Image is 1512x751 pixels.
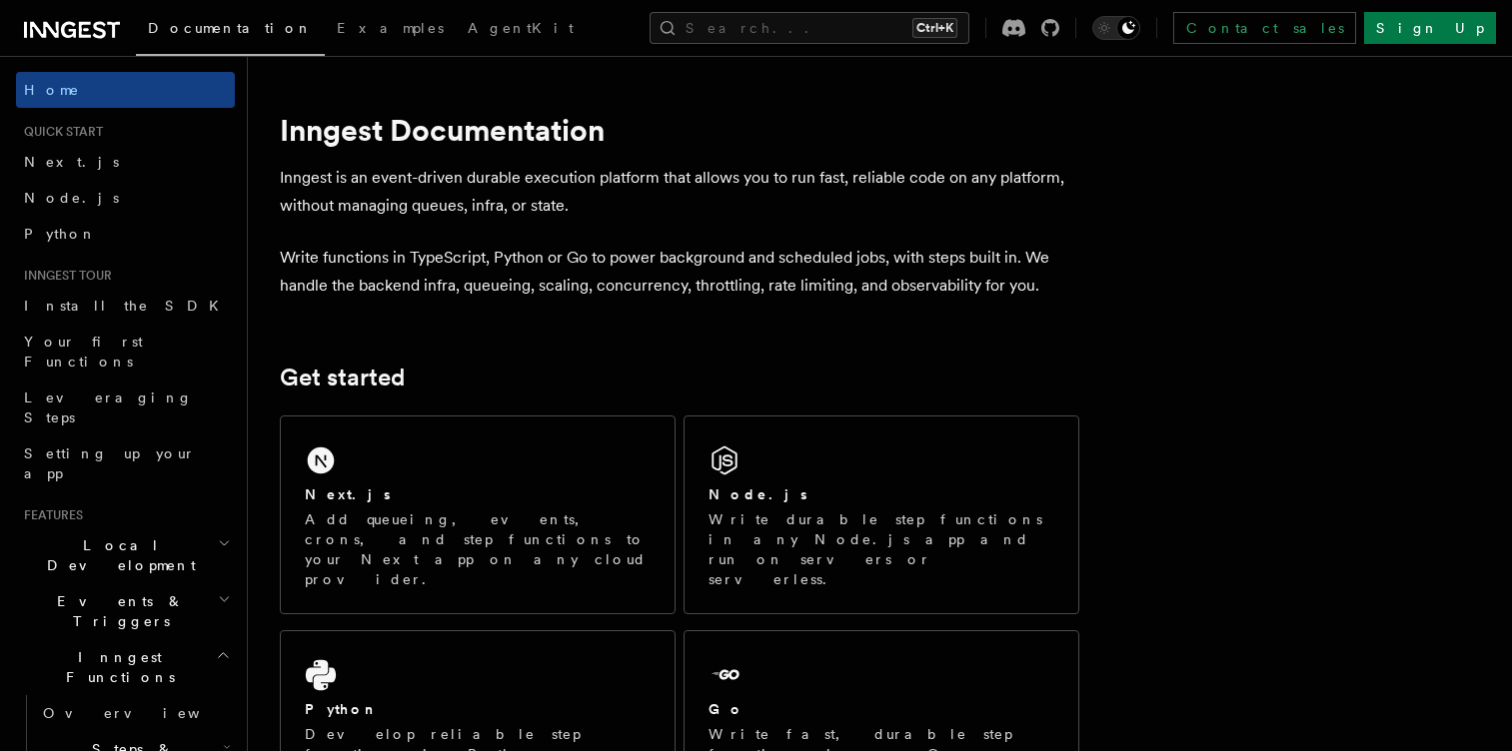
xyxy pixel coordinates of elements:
[16,72,235,108] a: Home
[16,268,112,284] span: Inngest tour
[24,445,196,481] span: Setting up your app
[24,298,231,314] span: Install the SDK
[1173,12,1356,44] a: Contact sales
[305,484,391,504] h2: Next.js
[35,695,235,731] a: Overview
[912,18,957,38] kbd: Ctrl+K
[16,647,216,687] span: Inngest Functions
[136,6,325,56] a: Documentation
[280,415,676,614] a: Next.jsAdd queueing, events, crons, and step functions to your Next app on any cloud provider.
[24,190,119,206] span: Node.js
[16,288,235,324] a: Install the SDK
[16,180,235,216] a: Node.js
[709,484,807,504] h2: Node.js
[280,244,1079,300] p: Write functions in TypeScript, Python or Go to power background and scheduled jobs, with steps bu...
[43,705,249,721] span: Overview
[305,509,651,589] p: Add queueing, events, crons, and step functions to your Next app on any cloud provider.
[709,509,1054,589] p: Write durable step functions in any Node.js app and run on servers or serverless.
[16,507,83,523] span: Features
[1364,12,1496,44] a: Sign Up
[456,6,586,54] a: AgentKit
[16,216,235,252] a: Python
[24,154,119,170] span: Next.js
[16,144,235,180] a: Next.js
[24,80,80,100] span: Home
[709,699,745,719] h2: Go
[16,324,235,379] a: Your first Functions
[650,12,969,44] button: Search...Ctrl+K
[684,415,1079,614] a: Node.jsWrite durable step functions in any Node.js app and run on servers or serverless.
[337,20,444,36] span: Examples
[16,527,235,583] button: Local Development
[280,364,405,391] a: Get started
[24,389,193,425] span: Leveraging Steps
[16,591,218,631] span: Events & Triggers
[16,435,235,491] a: Setting up your app
[325,6,456,54] a: Examples
[16,583,235,639] button: Events & Triggers
[1092,16,1140,40] button: Toggle dark mode
[305,699,379,719] h2: Python
[16,535,218,575] span: Local Development
[16,639,235,695] button: Inngest Functions
[24,334,143,370] span: Your first Functions
[148,20,313,36] span: Documentation
[24,226,97,242] span: Python
[16,124,103,140] span: Quick start
[468,20,574,36] span: AgentKit
[16,379,235,435] a: Leveraging Steps
[280,164,1079,220] p: Inngest is an event-driven durable execution platform that allows you to run fast, reliable code ...
[280,112,1079,148] h1: Inngest Documentation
